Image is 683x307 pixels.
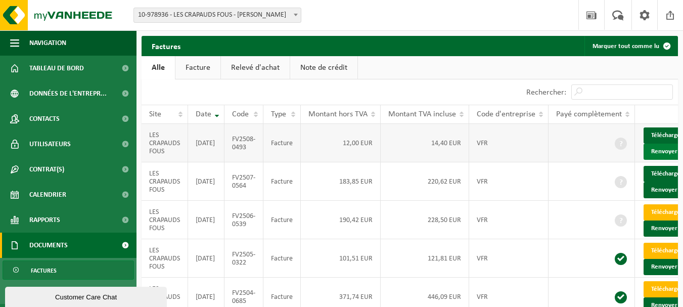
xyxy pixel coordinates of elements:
[3,282,134,301] a: Documents
[29,157,64,182] span: Contrat(s)
[133,8,301,23] span: 10-978936 - LES CRAPAUDS FOUS - BILLY BERCLAU
[142,239,188,278] td: LES CRAPAUDS FOUS
[188,201,224,239] td: [DATE]
[381,201,469,239] td: 228,50 EUR
[29,233,68,258] span: Documents
[134,8,301,22] span: 10-978936 - LES CRAPAUDS FOUS - BILLY BERCLAU
[29,30,66,56] span: Navigation
[584,36,677,56] button: Marquer tout comme lu
[29,81,107,106] span: Données de l'entrepr...
[175,56,220,79] a: Facture
[301,162,381,201] td: 183,85 EUR
[381,239,469,278] td: 121,81 EUR
[224,124,263,162] td: FV2508-0493
[526,89,566,97] label: Rechercher:
[5,285,169,307] iframe: chat widget
[142,124,188,162] td: LES CRAPAUDS FOUS
[142,201,188,239] td: LES CRAPAUDS FOUS
[263,124,301,162] td: Facture
[188,239,224,278] td: [DATE]
[149,110,161,118] span: Site
[556,110,622,118] span: Payé complètement
[224,239,263,278] td: FV2505-0322
[221,56,290,79] a: Relevé d'achat
[3,260,134,280] a: Factures
[29,182,66,207] span: Calendrier
[469,162,549,201] td: VFR
[469,201,549,239] td: VFR
[301,124,381,162] td: 12,00 EUR
[142,162,188,201] td: LES CRAPAUDS FOUS
[477,110,535,118] span: Code d'entreprise
[29,106,60,131] span: Contacts
[31,283,64,302] span: Documents
[224,162,263,201] td: FV2507-0564
[142,56,175,79] a: Alle
[301,239,381,278] td: 101,51 EUR
[381,162,469,201] td: 220,62 EUR
[31,261,57,280] span: Factures
[301,201,381,239] td: 190,42 EUR
[196,110,211,118] span: Date
[224,201,263,239] td: FV2506-0539
[188,124,224,162] td: [DATE]
[469,239,549,278] td: VFR
[188,162,224,201] td: [DATE]
[263,239,301,278] td: Facture
[308,110,368,118] span: Montant hors TVA
[232,110,249,118] span: Code
[469,124,549,162] td: VFR
[29,131,71,157] span: Utilisateurs
[142,36,191,56] h2: Factures
[263,201,301,239] td: Facture
[29,207,60,233] span: Rapports
[29,56,84,81] span: Tableau de bord
[381,124,469,162] td: 14,40 EUR
[388,110,456,118] span: Montant TVA incluse
[271,110,286,118] span: Type
[263,162,301,201] td: Facture
[290,56,357,79] a: Note de crédit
